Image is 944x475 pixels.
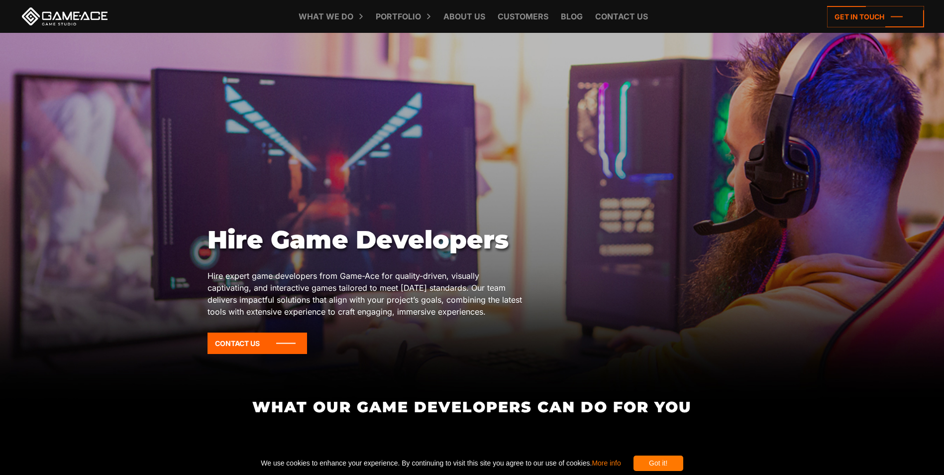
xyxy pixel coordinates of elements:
div: Got it! [633,456,683,471]
a: Contact Us [208,333,307,354]
a: More info [592,459,621,467]
h2: What Our Game Developers Can Do for You [207,399,737,415]
p: Hire expert game developers from Game-Ace for quality-driven, visually captivating, and interacti... [208,270,525,318]
h1: Hire Game Developers [208,225,525,255]
a: Get in touch [827,6,924,27]
span: We use cookies to enhance your experience. By continuing to visit this site you agree to our use ... [261,456,621,471]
